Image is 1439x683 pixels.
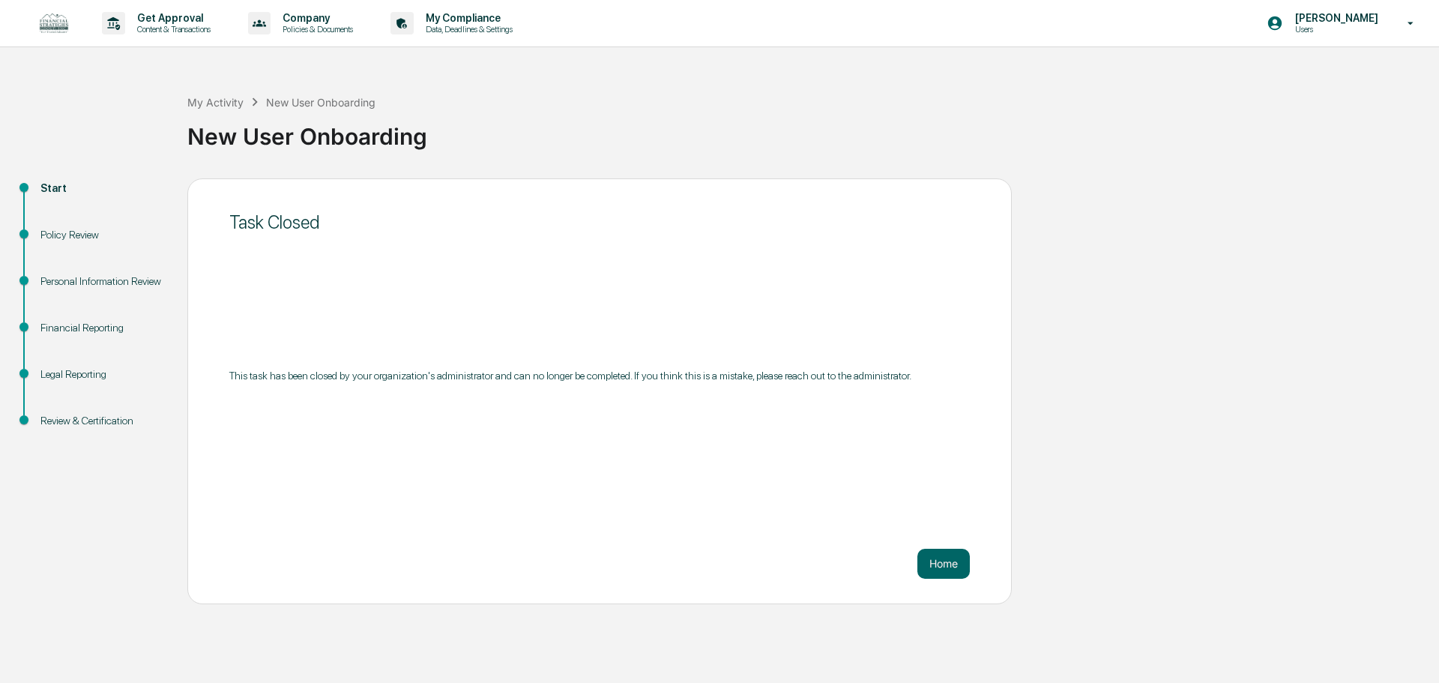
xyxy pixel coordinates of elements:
[40,274,163,289] div: Personal Information Review
[40,227,163,243] div: Policy Review
[229,370,970,382] div: This task has been closed by your organization's administrator and can no longer be completed. If...
[266,96,375,109] div: New User Onboarding
[125,24,218,34] p: Content & Transactions
[229,211,970,233] div: Task Closed
[414,12,520,24] p: My Compliance
[40,320,163,336] div: Financial Reporting
[917,549,970,579] button: Home
[414,24,520,34] p: Data, Deadlines & Settings
[271,12,360,24] p: Company
[125,12,218,24] p: Get Approval
[40,181,163,196] div: Start
[40,413,163,429] div: Review & Certification
[40,367,163,382] div: Legal Reporting
[187,111,1432,150] div: New User Onboarding
[187,96,244,109] div: My Activity
[1283,24,1386,34] p: Users
[36,10,72,37] img: logo
[271,24,360,34] p: Policies & Documents
[1283,12,1386,24] p: [PERSON_NAME]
